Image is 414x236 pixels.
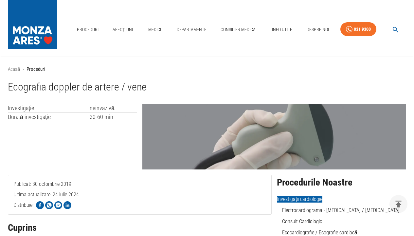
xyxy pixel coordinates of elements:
td: Investigație [8,104,90,112]
a: Acasă [8,66,20,72]
a: Ecocardiografie / Ecografie cardiacă [282,229,357,236]
a: Afecțiuni [110,23,135,36]
div: 031 9300 [354,25,371,33]
img: Share on Facebook [36,201,44,209]
span: Publicat: 30 octombrie 2019 [13,181,71,213]
h2: Procedurile Noastre [277,177,406,188]
p: Distribuie: [13,201,33,209]
span: Investigații cardiologie [277,196,322,203]
a: Electrocardiograma - [MEDICAL_DATA] / [MEDICAL_DATA] [282,207,400,213]
h1: Ecografia doppler de artere / vene [8,81,406,96]
img: Share on WhatsApp [45,201,53,209]
h2: Cuprins [8,223,272,233]
span: Ultima actualizare: 24 iulie 2024 [13,191,79,224]
li: › [23,66,24,73]
a: Despre Noi [304,23,332,36]
a: Medici [144,23,165,36]
a: Proceduri [74,23,101,36]
p: Proceduri [27,66,45,73]
td: Durată investigație [8,112,90,121]
td: 30-60 min [90,112,137,121]
button: delete [389,195,407,213]
img: Share on Facebook Messenger [54,201,62,209]
a: Consult Cardiologic [282,218,322,225]
a: Info Utile [269,23,295,36]
nav: breadcrumb [8,66,406,73]
td: neinvazivă [90,104,137,112]
img: Ecografie doppler de artere sau vene | MONZA ARES [142,104,406,169]
a: Departamente [174,23,209,36]
img: Share on LinkedIn [63,201,71,209]
a: 031 9300 [340,22,376,36]
a: Consilier Medical [218,23,261,36]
